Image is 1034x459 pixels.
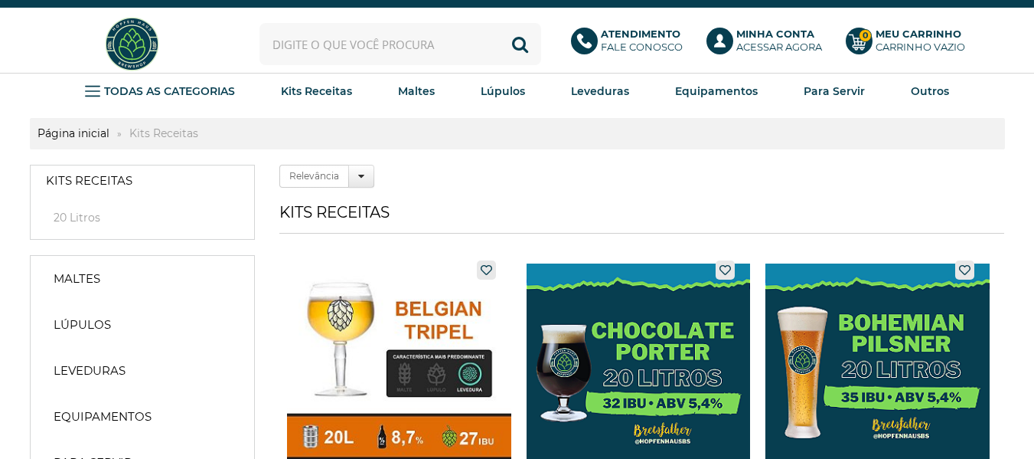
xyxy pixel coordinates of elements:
a: Lúpulos [38,310,246,340]
strong: Lúpulos [54,317,111,333]
strong: Leveduras [54,363,126,379]
a: AtendimentoFale conosco [571,28,691,61]
img: Hopfen Haus BrewShop [103,15,161,73]
a: Equipamentos [38,402,246,432]
input: Digite o que você procura [259,23,541,65]
strong: Leveduras [571,84,629,98]
b: Minha Conta [736,28,814,40]
strong: Kits Receitas [122,126,206,140]
strong: Kits Receitas [281,84,352,98]
a: Outros [911,80,949,103]
a: Maltes [38,264,246,294]
b: Atendimento [601,28,680,40]
a: Kits Receitas [281,80,352,103]
a: Equipamentos [675,80,758,103]
a: Kits Receitas [31,166,254,196]
p: Acessar agora [736,28,822,54]
strong: Maltes [54,271,100,287]
a: Minha ContaAcessar agora [706,28,830,61]
a: Para Servir [804,80,865,103]
label: Relevância [279,165,349,188]
button: Buscar [499,23,541,65]
strong: Outros [911,84,949,98]
a: 20 Litros [46,210,239,225]
strong: 0 [859,29,872,42]
strong: TODAS AS CATEGORIAS [104,84,235,98]
a: Leveduras [571,80,629,103]
strong: Maltes [398,84,435,98]
p: Fale conosco [601,28,683,54]
a: Página inicial [30,126,117,140]
strong: Kits Receitas [46,173,132,189]
div: Carrinho Vazio [876,41,965,54]
h1: Kits Receitas [279,203,1004,234]
strong: Lúpulos [481,84,525,98]
a: TODAS AS CATEGORIAS [85,80,235,103]
a: Lúpulos [481,80,525,103]
strong: Para Servir [804,84,865,98]
strong: Equipamentos [675,84,758,98]
b: Meu Carrinho [876,28,961,40]
a: Maltes [398,80,435,103]
strong: Equipamentos [54,409,152,425]
a: Leveduras [38,356,246,386]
